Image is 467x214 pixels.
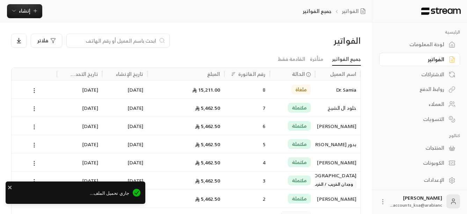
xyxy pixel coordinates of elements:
[379,133,460,138] p: كتالوج
[332,53,361,66] a: جميع الفواتير
[229,70,238,78] button: Sort
[379,83,460,96] a: روابط الدفع
[107,99,144,117] div: [DATE]
[319,190,356,208] div: [PERSON_NAME]
[152,117,220,135] div: 5,462.50
[319,154,356,171] div: [PERSON_NAME]
[116,70,143,78] div: تاريخ الإنشاء
[61,117,98,135] div: [DATE]
[71,37,156,44] input: ابحث باسم العميل أو رقم الهاتف
[8,184,13,191] button: close
[19,6,30,15] span: إنشاء
[107,117,144,135] div: [DATE]
[391,201,442,209] span: accounts_ksa@arabianc...
[342,8,369,15] a: الفواتير
[388,177,444,184] div: الإعدادات
[295,86,307,93] span: ملغاة
[379,156,460,170] a: الكوبونات
[303,8,331,15] p: جميع الفواتير
[379,98,460,111] a: العملاء
[229,172,266,190] div: 3
[388,41,444,48] div: لوحة المعلومات
[152,190,220,208] div: 5,462.50
[388,86,444,93] div: روابط الدفع
[319,172,356,179] div: [GEOGRAPHIC_DATA]
[330,70,356,78] div: اسم العميل
[152,154,220,171] div: 5,462.50
[292,159,307,166] span: مكتملة
[31,34,62,48] button: فلاتر
[319,117,356,135] div: [PERSON_NAME]
[229,190,266,208] div: 2
[388,116,444,123] div: التسويات
[379,173,460,187] a: الإعدادات
[292,141,307,148] span: مكتملة
[309,180,356,188] span: وجدان الخريب / الخرب
[152,99,220,117] div: 5,462.50
[152,81,220,99] div: 15,211.00
[379,112,460,126] a: التسويات
[292,177,307,184] span: مكتملة
[319,135,356,153] div: بدور [PERSON_NAME]
[107,154,144,171] div: [DATE]
[70,70,98,78] div: تاريخ التحديث
[10,190,129,197] span: جاري تحميل الملف...
[7,4,42,18] button: إنشاء
[319,81,356,99] div: Dr. Samia
[238,70,265,78] div: رقم الفاتورة
[207,70,220,78] div: المبلغ
[107,81,144,99] div: [DATE]
[61,81,98,99] div: [DATE]
[278,35,361,46] div: الفواتير
[229,81,266,99] div: 8
[388,56,444,63] div: الفواتير
[229,135,266,153] div: 5
[319,99,356,117] div: خلود ال الشيخ
[278,53,305,65] a: القادمة فقط
[292,122,307,129] span: مكتملة
[61,135,98,153] div: [DATE]
[229,99,266,117] div: 7
[388,101,444,108] div: العملاء
[379,38,460,51] a: لوحة المعلومات
[379,141,460,155] a: المنتجات
[61,99,98,117] div: [DATE]
[303,8,368,15] nav: breadcrumb
[152,135,220,153] div: 5,462.50
[391,194,442,208] div: [PERSON_NAME]
[421,7,461,15] img: Logo
[388,71,444,78] div: الاشتراكات
[152,172,220,190] div: 5,462.50
[292,70,305,78] span: الحالة
[388,144,444,151] div: المنتجات
[107,172,144,190] div: [DATE]
[379,29,460,35] p: الرئيسية
[292,195,307,202] span: مكتملة
[292,104,307,111] span: مكتملة
[107,135,144,153] div: [DATE]
[310,53,323,65] a: متأخرة
[229,154,266,171] div: 4
[61,154,98,171] div: [DATE]
[388,159,444,166] div: الكوبونات
[61,172,98,190] div: [DATE]
[37,38,48,43] span: فلاتر
[379,53,460,66] a: الفواتير
[379,67,460,81] a: الاشتراكات
[229,117,266,135] div: 6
